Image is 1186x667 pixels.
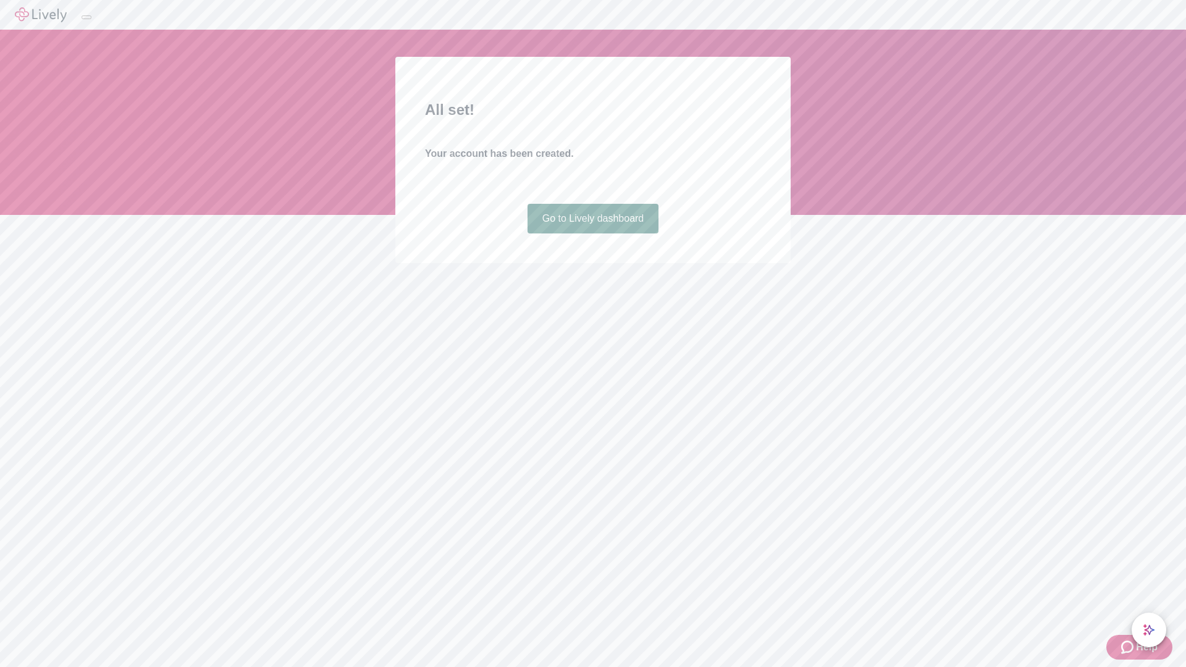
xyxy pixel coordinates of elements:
[425,146,761,161] h4: Your account has been created.
[1132,613,1166,647] button: chat
[528,204,659,233] a: Go to Lively dashboard
[82,15,91,19] button: Log out
[1121,640,1136,655] svg: Zendesk support icon
[15,7,67,22] img: Lively
[1106,635,1172,660] button: Zendesk support iconHelp
[425,99,761,121] h2: All set!
[1143,624,1155,636] svg: Lively AI Assistant
[1136,640,1158,655] span: Help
